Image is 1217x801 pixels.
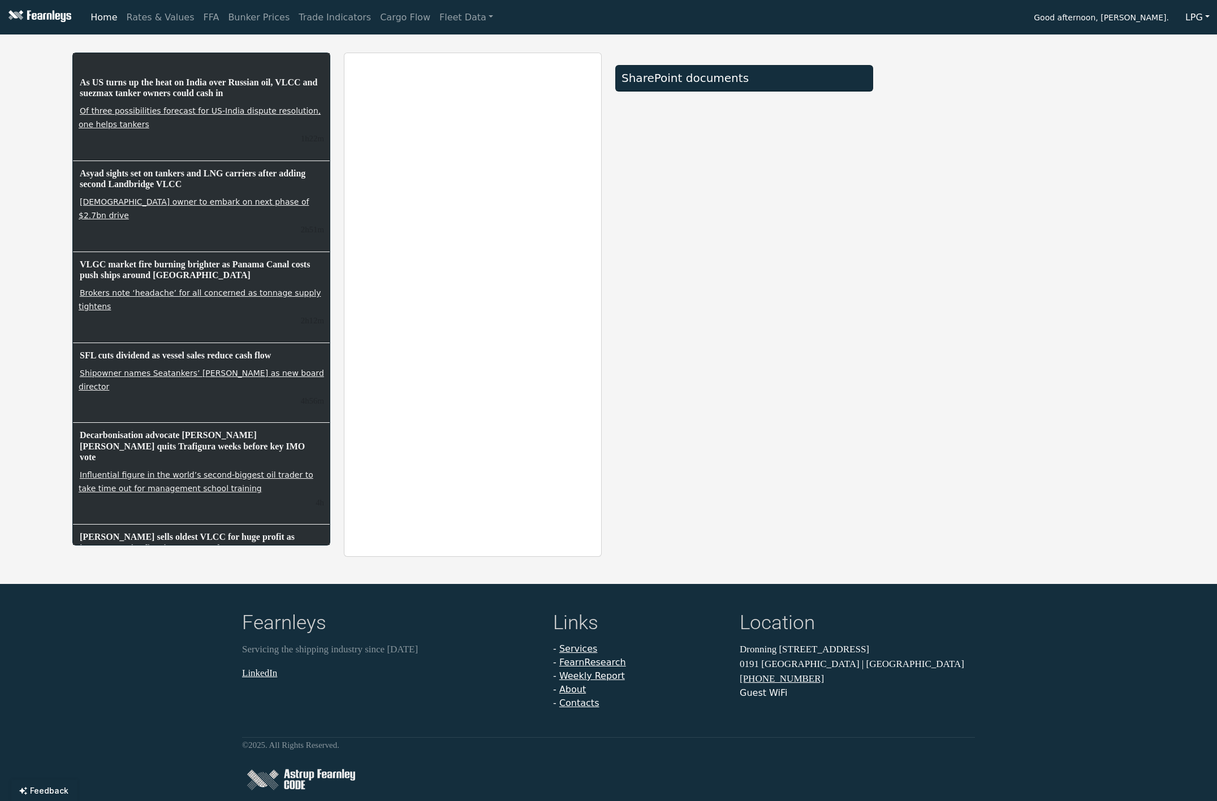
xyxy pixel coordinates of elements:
[301,134,324,143] small: 8/19/2025, 3:23:52 PM
[622,71,867,85] div: SharePoint documents
[559,698,599,708] a: Contacts
[122,6,199,29] a: Rates & Values
[79,258,324,282] h6: VLGC market fire burning brighter as Panama Canal costs push ships around [GEOGRAPHIC_DATA]
[559,670,625,681] a: Weekly Report
[242,668,277,678] a: LinkedIn
[553,683,726,696] li: -
[223,6,294,29] a: Bunker Prices
[435,6,498,29] a: Fleet Data
[1034,9,1169,28] span: Good afternoon, [PERSON_NAME].
[79,530,324,554] h6: [PERSON_NAME] sells oldest VLCC for huge profit as interest remains firm in veteran tankers
[740,673,824,684] a: [PHONE_NUMBER]
[242,741,339,750] small: © 2025 . All Rights Reserved.
[376,6,435,29] a: Cargo Flow
[79,196,309,221] a: [DEMOGRAPHIC_DATA] owner to embark on next phase of $2.7bn drive
[79,287,321,312] a: Brokers note ‘headache’ for all concerned as tonnage supply tightens
[79,469,313,494] a: Influential figure in the world’s second-biggest oil trader to take time out for management schoo...
[79,367,324,392] a: Shipowner names Seatankers’ [PERSON_NAME] as new board director
[79,76,324,99] h6: As US turns up the heat on India over Russian oil, VLCC and suezmax tanker owners could cash in
[553,669,726,683] li: -
[79,349,324,362] h6: SFL cuts dividend as vessel sales reduce cash flow
[1178,7,1217,28] button: LPG
[199,6,224,29] a: FFA
[242,611,540,638] h4: Fearnleys
[740,611,975,638] h4: Location
[740,657,975,672] p: 0191 [GEOGRAPHIC_DATA] | [GEOGRAPHIC_DATA]
[553,696,726,710] li: -
[301,316,324,325] small: 8/19/2025, 2:34:03 PM
[740,642,975,657] p: Dronning [STREET_ADDRESS]
[242,642,540,657] p: Servicing the shipping industry since [DATE]
[553,611,726,638] h4: Links
[79,428,324,464] h6: Decarbonisation advocate [PERSON_NAME] [PERSON_NAME] quits Trafigura weeks before key IMO vote
[553,642,726,656] li: -
[301,225,324,234] small: 8/19/2025, 2:54:57 PM
[559,657,626,668] a: FearnResearch
[301,396,324,405] small: 8/19/2025, 12:50:23 PM
[559,643,597,654] a: Services
[344,53,601,556] iframe: report archive
[559,684,586,695] a: About
[316,498,324,507] small: 8/19/2025, 12:46:02 PM
[740,686,787,700] button: Guest WiFi
[6,10,71,24] img: Fearnleys Logo
[79,167,324,190] h6: Asyad sights set on tankers and LNG carriers after adding second Landbridge VLCC
[86,6,122,29] a: Home
[294,6,376,29] a: Trade Indicators
[553,656,726,669] li: -
[79,105,321,130] a: Of three possibilities forecast for US-India dispute resolution, one helps tankers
